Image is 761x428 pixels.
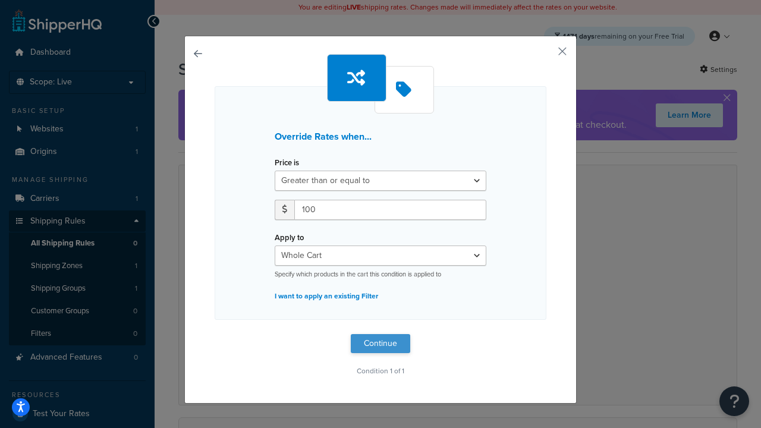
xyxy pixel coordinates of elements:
p: Specify which products in the cart this condition is applied to [275,270,486,279]
p: Condition 1 of 1 [215,363,546,379]
button: Continue [351,334,410,353]
h3: Override Rates when... [275,131,486,142]
label: Price is [275,158,299,167]
p: I want to apply an existing Filter [275,288,486,304]
label: Apply to [275,233,304,242]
